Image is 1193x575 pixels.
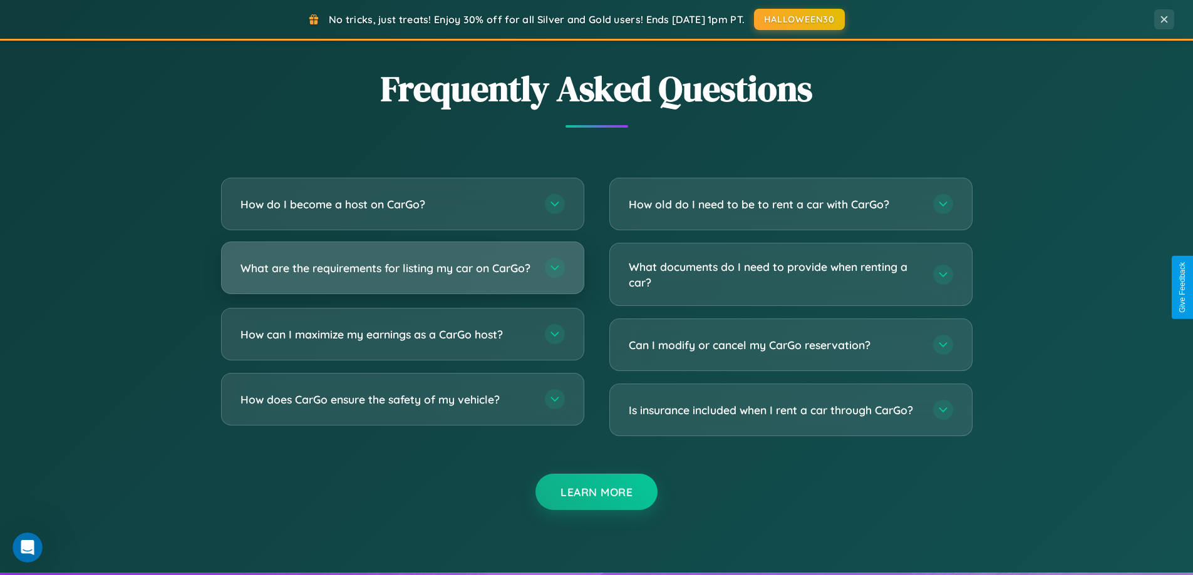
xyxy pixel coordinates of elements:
button: HALLOWEEN30 [754,9,845,30]
span: No tricks, just treats! Enjoy 30% off for all Silver and Gold users! Ends [DATE] 1pm PT. [329,13,745,26]
div: Give Feedback [1178,262,1187,313]
h3: What documents do I need to provide when renting a car? [629,259,921,290]
h3: How do I become a host on CarGo? [240,196,532,212]
h3: What are the requirements for listing my car on CarGo? [240,260,532,276]
h3: Is insurance included when I rent a car through CarGo? [629,402,921,418]
h3: How can I maximize my earnings as a CarGo host? [240,327,532,342]
h3: How does CarGo ensure the safety of my vehicle? [240,392,532,407]
button: Learn More [535,474,658,510]
h3: Can I modify or cancel my CarGo reservation? [629,337,921,353]
h2: Frequently Asked Questions [221,64,973,113]
h3: How old do I need to be to rent a car with CarGo? [629,196,921,212]
iframe: Intercom live chat [13,532,43,562]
